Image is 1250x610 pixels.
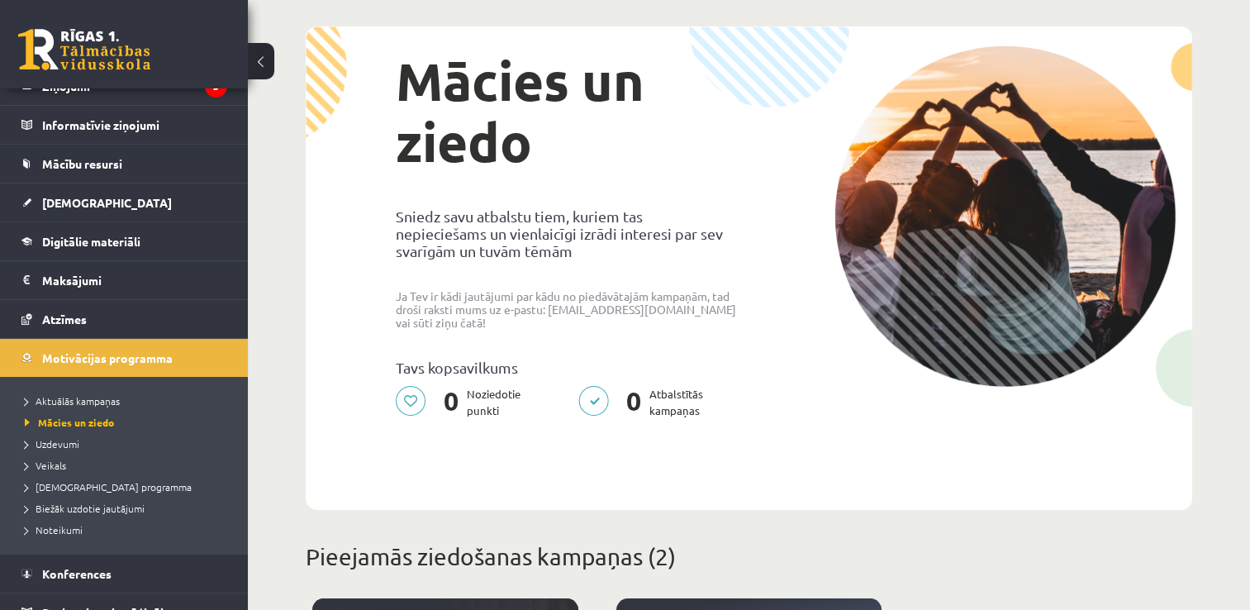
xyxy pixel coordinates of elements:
p: Ja Tev ir kādi jautājumi par kādu no piedāvātajām kampaņām, tad droši raksti mums uz e-pastu: [EM... [396,289,737,329]
legend: Maksājumi [42,261,227,299]
a: Aktuālās kampaņas [25,393,231,408]
span: Digitālie materiāli [42,234,140,249]
span: [DEMOGRAPHIC_DATA] programma [25,480,192,493]
span: [DEMOGRAPHIC_DATA] [42,195,172,210]
a: Maksājumi [21,261,227,299]
a: Informatīvie ziņojumi [21,106,227,144]
a: Motivācijas programma [21,339,227,377]
a: Mācies un ziedo [25,415,231,430]
a: Digitālie materiāli [21,222,227,260]
a: Atzīmes [21,300,227,338]
p: Sniedz savu atbalstu tiem, kuriem tas nepieciešams un vienlaicīgi izrādi interesi par sev svarīgā... [396,207,737,260]
h1: Mācies un ziedo [396,50,737,173]
span: Noteikumi [25,523,83,536]
span: Biežāk uzdotie jautājumi [25,502,145,515]
span: 0 [618,386,649,419]
a: Veikals [25,458,231,473]
span: Mācību resursi [42,156,122,171]
p: Noziedotie punkti [396,386,530,419]
span: Konferences [42,566,112,581]
img: donation-campaign-image-5f3e0036a0d26d96e48155ce7b942732c76651737588babb5c96924e9bd6788c.png [834,45,1176,387]
a: [DEMOGRAPHIC_DATA] [21,183,227,222]
span: Veikals [25,459,66,472]
span: Mācies un ziedo [25,416,114,429]
a: Biežāk uzdotie jautājumi [25,501,231,516]
span: 0 [435,386,467,419]
span: Atzīmes [42,312,87,326]
span: Motivācijas programma [42,350,173,365]
p: Pieejamās ziedošanas kampaņas (2) [306,540,1192,574]
p: Atbalstītās kampaņas [578,386,713,419]
span: Aktuālās kampaņas [25,394,120,407]
a: Uzdevumi [25,436,231,451]
a: Konferences [21,555,227,593]
a: [DEMOGRAPHIC_DATA] programma [25,479,231,494]
p: Tavs kopsavilkums [396,359,737,376]
legend: Informatīvie ziņojumi [42,106,227,144]
a: Rīgas 1. Tālmācības vidusskola [18,29,150,70]
span: Uzdevumi [25,437,79,450]
a: Noteikumi [25,522,231,537]
a: Mācību resursi [21,145,227,183]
